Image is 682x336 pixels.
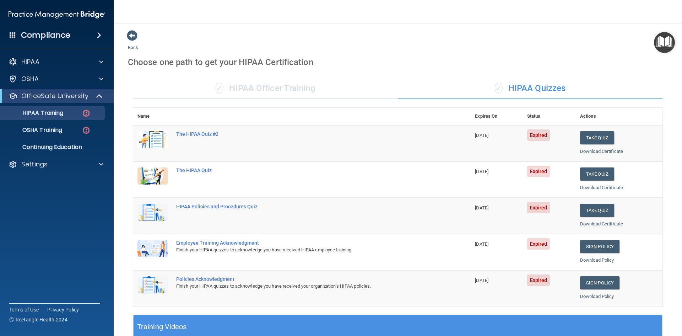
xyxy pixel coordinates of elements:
[5,110,63,117] p: HIPAA Training
[128,52,668,73] div: Choose one path to get your HIPAA Certification
[527,129,550,141] span: Expired
[580,240,619,253] a: Sign Policy
[21,30,70,40] h4: Compliance
[9,75,103,83] a: OSHA
[176,240,435,246] div: Employee Training Acknowledgment
[580,131,614,144] button: Take Quiz
[527,238,550,250] span: Expired
[9,7,105,22] img: PMB logo
[176,282,435,290] div: Finish your HIPAA quizzes to acknowledge you have received your organization’s HIPAA policies.
[527,274,550,286] span: Expired
[176,167,435,173] div: The HIPAA Quiz
[580,204,614,217] button: Take Quiz
[176,246,435,254] div: Finish your HIPAA quizzes to acknowledge you have received HIPAA employee training.
[580,221,623,226] a: Download Certificate
[137,321,187,333] h5: Training Videos
[176,204,435,209] div: HIPAA Policies and Procedures Quiz
[47,306,79,313] a: Privacy Policy
[580,276,619,289] a: Sign Policy
[475,205,488,210] span: [DATE]
[580,167,614,181] button: Take Quiz
[133,108,172,125] th: Name
[9,92,103,100] a: OfficeSafe University
[576,108,662,125] th: Actions
[527,166,550,177] span: Expired
[654,32,675,53] button: Open Resource Center
[471,108,523,125] th: Expires On
[9,316,67,323] span: Ⓒ Rectangle Health 2024
[580,185,623,190] a: Download Certificate
[82,109,91,118] img: danger-circle.6113f641.png
[495,83,503,94] span: ✓
[21,75,39,83] p: OSHA
[21,92,88,100] p: OfficeSafe University
[9,306,39,313] a: Terms of Use
[475,241,488,247] span: [DATE]
[216,83,223,94] span: ✓
[475,169,488,174] span: [DATE]
[527,202,550,213] span: Expired
[82,126,91,135] img: danger-circle.6113f641.png
[580,257,614,263] a: Download Policy
[176,276,435,282] div: Policies Acknowledgment
[523,108,576,125] th: Status
[475,278,488,283] span: [DATE]
[5,144,102,151] p: Continuing Education
[398,78,662,99] div: HIPAA Quizzes
[176,131,435,137] div: The HIPAA Quiz #2
[128,36,138,50] a: Back
[559,286,673,314] iframe: Drift Widget Chat Controller
[475,133,488,138] span: [DATE]
[5,127,62,134] p: OSHA Training
[21,58,39,66] p: HIPAA
[9,160,103,169] a: Settings
[9,58,103,66] a: HIPAA
[21,160,48,169] p: Settings
[580,149,623,154] a: Download Certificate
[133,78,398,99] div: HIPAA Officer Training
